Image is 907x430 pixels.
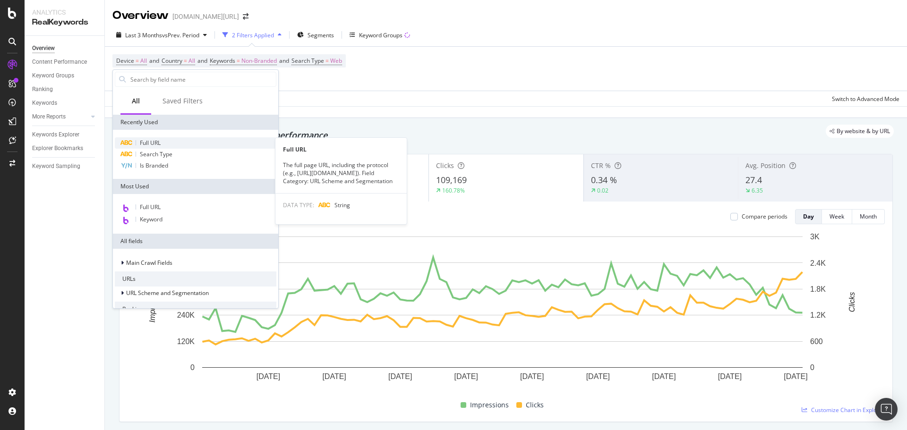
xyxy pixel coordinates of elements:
[162,31,199,39] span: vs Prev. Period
[125,31,162,39] span: Last 3 Months
[190,363,195,371] text: 0
[188,54,195,67] span: All
[586,372,610,380] text: [DATE]
[32,112,88,122] a: More Reports
[828,91,899,106] button: Switch to Advanced Mode
[32,130,98,140] a: Keywords Explorer
[293,27,338,42] button: Segments
[810,259,826,267] text: 2.4K
[810,285,826,293] text: 1.8K
[325,57,329,65] span: =
[454,372,478,380] text: [DATE]
[140,203,161,211] span: Full URL
[132,96,140,106] div: All
[162,57,182,65] span: Country
[140,150,172,158] span: Search Type
[436,161,454,170] span: Clicks
[177,337,195,346] text: 120K
[112,27,211,42] button: Last 3 MonthsvsPrev. Period
[113,234,278,249] div: All fields
[822,209,852,224] button: Week
[275,161,407,185] div: The full page URL, including the protocol (e.g., [URL][DOMAIN_NAME]). Field Category: URL Scheme ...
[346,27,414,42] button: Keyword Groups
[322,372,346,380] text: [DATE]
[32,98,57,108] div: Keywords
[795,209,822,224] button: Day
[112,8,169,24] div: Overview
[32,84,53,94] div: Ranking
[32,57,87,67] div: Content Performance
[172,12,239,21] div: [DOMAIN_NAME][URL]
[875,398,898,421] div: Open Intercom Messenger
[113,179,278,194] div: Most Used
[810,233,820,241] text: 3K
[32,161,80,171] div: Keyword Sampling
[359,31,402,39] div: Keyword Groups
[334,201,350,209] span: String
[597,186,608,194] div: 0.02
[237,57,240,65] span: =
[115,271,276,287] div: URLs
[803,212,814,220] div: Day
[32,8,97,17] div: Analytics
[742,212,787,220] div: Compare periods
[32,71,98,81] a: Keyword Groups
[115,302,276,317] div: Rankings
[291,57,324,65] span: Search Type
[591,174,617,185] span: 0.34 %
[243,13,248,20] div: arrow-right-arrow-left
[810,363,814,371] text: 0
[275,145,407,153] div: Full URL
[32,71,74,81] div: Keyword Groups
[436,174,467,185] span: 109,169
[802,406,885,414] a: Customize Chart in Explorer
[832,95,899,103] div: Switch to Advanced Mode
[32,57,98,67] a: Content Performance
[811,406,885,414] span: Customize Chart in Explorer
[129,72,276,86] input: Search by field name
[718,372,742,380] text: [DATE]
[784,372,807,380] text: [DATE]
[526,399,544,411] span: Clicks
[745,161,786,170] span: Avg. Position
[283,201,314,209] span: DATA TYPE:
[149,57,159,65] span: and
[219,27,285,42] button: 2 Filters Applied
[591,161,611,170] span: CTR %
[279,57,289,65] span: and
[140,139,161,147] span: Full URL
[232,31,274,39] div: 2 Filters Applied
[177,311,195,319] text: 240K
[520,372,544,380] text: [DATE]
[837,128,890,134] span: By website & by URL
[826,125,894,138] div: legacy label
[210,57,235,65] span: Keywords
[852,209,885,224] button: Month
[330,54,342,67] span: Web
[184,57,187,65] span: =
[136,57,139,65] span: =
[140,161,168,169] span: Is Branded
[148,282,156,322] text: Impressions
[32,84,98,94] a: Ranking
[810,337,823,346] text: 600
[652,372,676,380] text: [DATE]
[860,212,877,220] div: Month
[113,115,278,130] div: Recently Used
[32,17,97,28] div: RealKeywords
[830,212,844,220] div: Week
[32,43,55,53] div: Overview
[197,57,207,65] span: and
[127,232,878,396] svg: A chart.
[388,372,412,380] text: [DATE]
[32,112,66,122] div: More Reports
[810,311,826,319] text: 1.2K
[752,186,763,194] div: 6.35
[442,186,465,194] div: 160.78%
[848,292,856,312] text: Clicks
[140,215,163,223] span: Keyword
[308,31,334,39] span: Segments
[257,372,280,380] text: [DATE]
[32,161,98,171] a: Keyword Sampling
